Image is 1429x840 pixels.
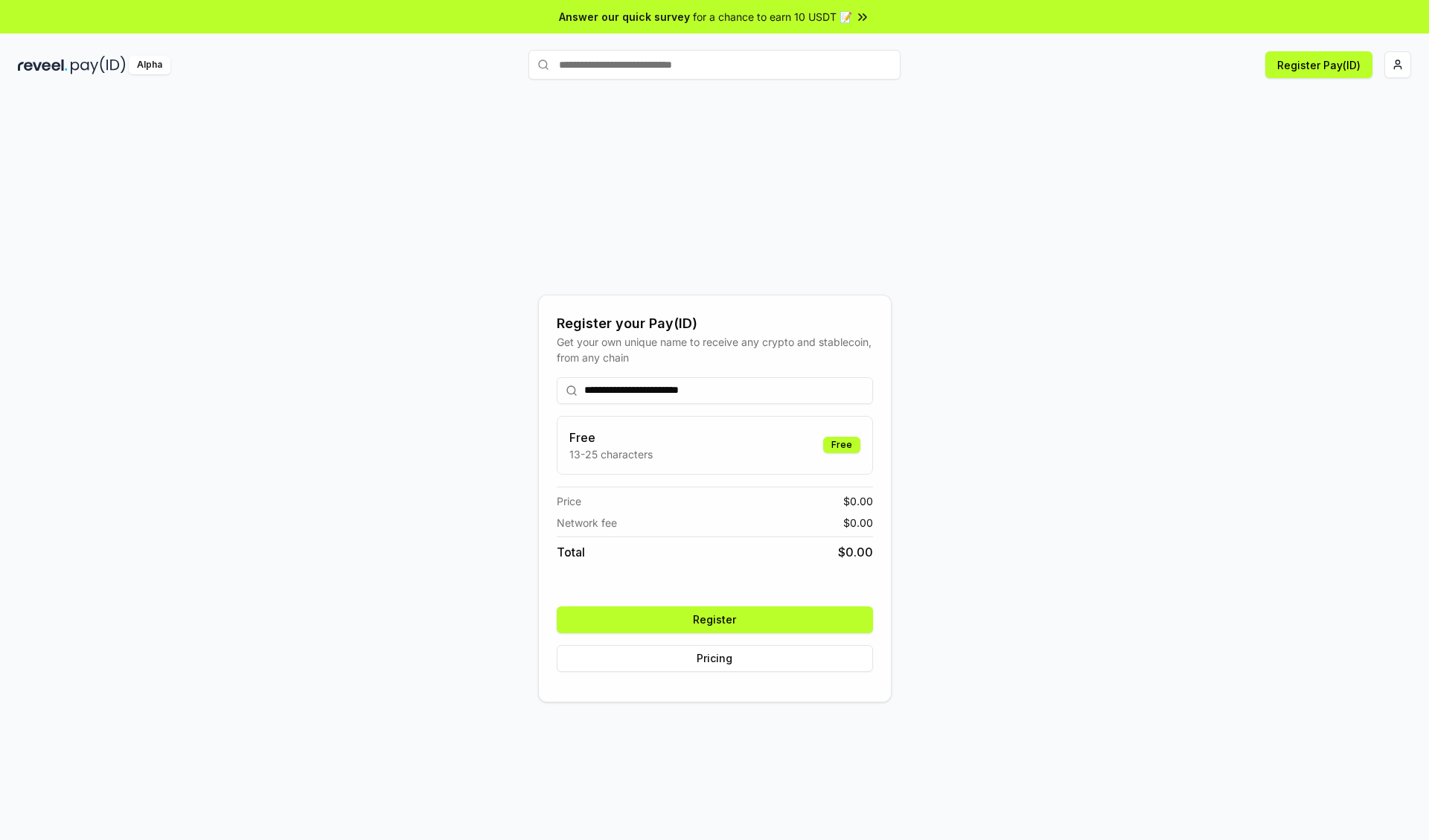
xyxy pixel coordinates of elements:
[557,543,585,561] span: Total
[838,543,873,561] span: $ 0.00
[71,56,126,74] img: pay_id
[557,645,873,672] button: Pricing
[557,493,581,509] span: Price
[557,606,873,633] button: Register
[843,493,873,509] span: $ 0.00
[843,515,873,530] span: $ 0.00
[569,446,653,462] p: 13-25 characters
[557,334,873,365] div: Get your own unique name to receive any crypto and stablecoin, from any chain
[18,56,68,74] img: reveel_dark
[557,313,873,334] div: Register your Pay(ID)
[693,9,852,25] span: for a chance to earn 10 USDT 📝
[823,437,860,453] div: Free
[557,515,617,530] span: Network fee
[1265,51,1372,78] button: Register Pay(ID)
[129,56,170,74] div: Alpha
[559,9,690,25] span: Answer our quick survey
[569,429,653,446] h3: Free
